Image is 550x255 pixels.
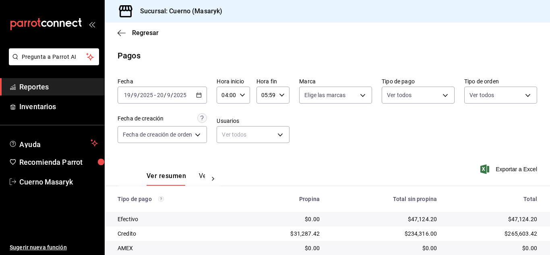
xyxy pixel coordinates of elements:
[199,172,229,186] button: Ver pagos
[19,138,87,148] span: Ayuda
[333,230,437,238] div: $234,316.00
[134,6,222,16] h3: Sucursal: Cuerno (Masaryk)
[164,92,166,98] span: /
[118,215,233,223] div: Efectivo
[382,79,455,84] label: Tipo de pago
[132,29,159,37] span: Regresar
[246,215,320,223] div: $0.00
[450,196,537,202] div: Total
[9,48,99,65] button: Pregunta a Parrot AI
[217,126,289,143] div: Ver todos
[19,157,98,168] span: Recomienda Parrot
[256,79,289,84] label: Hora fin
[19,81,98,92] span: Reportes
[118,114,163,123] div: Fecha de creación
[154,92,156,98] span: -
[304,91,345,99] span: Elige las marcas
[140,92,153,98] input: ----
[147,172,186,186] button: Ver resumen
[137,92,140,98] span: /
[171,92,173,98] span: /
[450,230,537,238] div: $265,603.42
[10,243,98,252] span: Sugerir nueva función
[124,92,131,98] input: --
[118,29,159,37] button: Regresar
[450,244,537,252] div: $0.00
[173,92,187,98] input: ----
[123,131,192,139] span: Fecha de creación de orden
[6,58,99,67] a: Pregunta a Parrot AI
[246,244,320,252] div: $0.00
[19,101,98,112] span: Inventarios
[333,215,437,223] div: $47,124.20
[118,196,233,202] div: Tipo de pago
[469,91,494,99] span: Ver todos
[217,118,289,124] label: Usuarios
[217,79,250,84] label: Hora inicio
[158,196,164,202] svg: Los pagos realizados con Pay y otras terminales son montos brutos.
[464,79,537,84] label: Tipo de orden
[118,244,233,252] div: AMEX
[133,92,137,98] input: --
[387,91,411,99] span: Ver todos
[167,92,171,98] input: --
[246,230,320,238] div: $31,287.42
[157,92,164,98] input: --
[118,79,207,84] label: Fecha
[89,21,95,27] button: open_drawer_menu
[131,92,133,98] span: /
[19,176,98,187] span: Cuerno Masaryk
[299,79,372,84] label: Marca
[333,244,437,252] div: $0.00
[246,196,320,202] div: Propina
[118,50,141,62] div: Pagos
[147,172,205,186] div: navigation tabs
[333,196,437,202] div: Total sin propina
[118,230,233,238] div: Credito
[482,164,537,174] button: Exportar a Excel
[22,53,87,61] span: Pregunta a Parrot AI
[450,215,537,223] div: $47,124.20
